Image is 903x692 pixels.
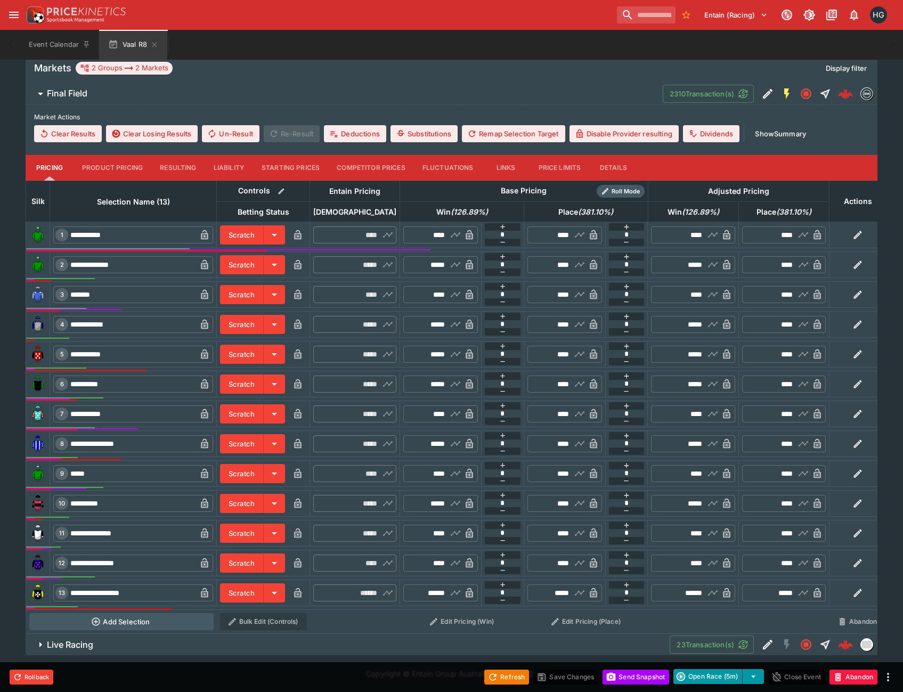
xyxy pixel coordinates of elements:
[58,440,66,447] span: 8
[484,670,529,685] button: Refresh
[678,6,695,23] button: No Bookmarks
[800,638,812,651] svg: Closed
[832,613,883,630] button: Abandon
[29,256,46,273] img: runner 2
[597,185,645,198] div: Show/hide Price Roll mode configuration.
[835,83,856,104] a: 53a07adf-8f0b-4844-9243-1d5a36d666c3
[58,261,66,268] span: 2
[26,155,74,181] button: Pricing
[796,84,816,103] button: Closed
[220,315,264,334] button: Scratch
[85,196,182,208] span: Selection Name (13)
[106,125,198,142] button: Clear Losing Results
[310,201,400,222] th: [DEMOGRAPHIC_DATA]
[800,87,812,100] svg: Closed
[838,86,853,101] img: logo-cerberus--red.svg
[220,583,264,603] button: Scratch
[58,291,66,298] span: 3
[822,5,841,25] button: Documentation
[860,638,873,651] div: liveracing
[220,375,264,394] button: Scratch
[205,155,253,181] button: Liability
[425,206,500,218] span: Win(126.89%)
[673,669,764,684] div: split button
[26,181,50,222] th: Silk
[264,125,320,142] span: Re-Result
[324,125,386,142] button: Deductions
[673,669,743,684] button: Open Race (5m)
[56,589,67,597] span: 13
[220,494,264,513] button: Scratch
[698,6,774,23] button: Select Tenant
[34,125,102,142] button: Clear Results
[220,345,264,364] button: Scratch
[220,225,264,245] button: Scratch
[527,613,645,630] button: Edit Pricing (Place)
[29,555,46,572] img: runner 12
[59,231,66,239] span: 1
[26,634,670,655] button: Live Racing
[29,346,46,363] img: runner 5
[226,206,301,218] span: Betting Status
[838,637,853,652] div: fce1a45d-2bdb-44f1-b842-9ada38d3947b
[34,62,71,74] h5: Markets
[29,286,46,303] img: runner 3
[777,635,796,654] button: SGM Disabled
[776,206,811,218] em: ( 381.10 %)
[220,464,264,483] button: Scratch
[882,671,894,683] button: more
[617,6,676,23] input: search
[648,181,829,201] th: Adjusted Pricing
[220,553,264,573] button: Scratch
[777,5,796,25] button: Connected to PK
[547,206,625,218] span: Place(381.10%)
[56,500,67,507] span: 10
[29,584,46,601] img: runner 13
[819,60,873,77] button: Display filter
[58,410,66,418] span: 7
[829,671,877,681] span: Mark an event as closed and abandoned.
[220,524,264,543] button: Scratch
[220,404,264,424] button: Scratch
[743,669,764,684] button: select merge strategy
[796,635,816,654] button: Closed
[58,380,66,388] span: 6
[253,155,328,181] button: Starting Prices
[220,255,264,274] button: Scratch
[451,206,488,218] em: ( 126.89 %)
[29,405,46,422] img: runner 7
[10,670,53,685] button: Rollback
[835,634,856,655] a: fce1a45d-2bdb-44f1-b842-9ada38d3947b
[4,5,23,25] button: open drawer
[844,5,864,25] button: Notifications
[29,525,46,542] img: runner 11
[860,87,873,100] div: betmakers
[391,125,458,142] button: Substitutions
[29,613,214,630] button: Add Selection
[758,635,777,654] button: Edit Detail
[29,316,46,333] img: runner 4
[656,206,731,218] span: Win(126.89%)
[670,636,754,654] button: 23Transaction(s)
[816,635,835,654] button: Straight
[47,18,104,22] img: Sportsbook Management
[56,559,67,567] span: 12
[34,109,869,125] label: Market Actions
[202,125,259,142] button: Un-Result
[217,181,310,201] th: Controls
[682,206,719,218] em: ( 126.89 %)
[414,155,482,181] button: Fluctuations
[29,226,46,243] img: runner 1
[800,5,819,25] button: Toggle light/dark mode
[80,62,168,75] div: 2 Groups 2 Markets
[589,155,637,181] button: Details
[58,470,66,477] span: 9
[861,88,873,100] img: betmakers
[607,187,645,196] span: Roll Mode
[29,376,46,393] img: runner 6
[58,321,66,328] span: 4
[23,4,45,26] img: PriceKinetics Logo
[220,613,307,630] button: Bulk Edit (Controls)
[99,30,167,60] button: Vaal R8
